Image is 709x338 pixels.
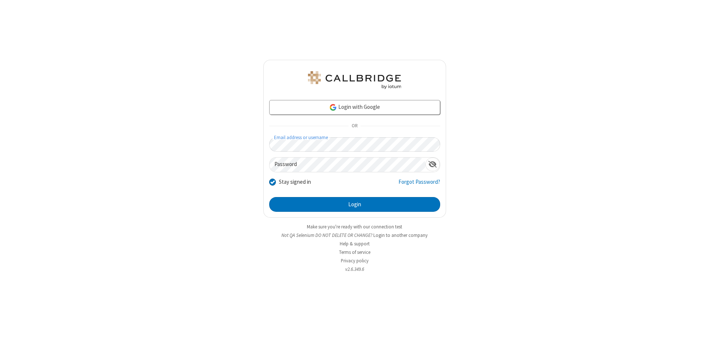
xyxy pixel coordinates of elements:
input: Password [270,158,425,172]
span: OR [349,121,360,131]
li: v2.6.349.6 [263,266,446,273]
button: Login to another company [373,232,428,239]
a: Login with Google [269,100,440,115]
img: google-icon.png [329,103,337,111]
li: Not QA Selenium DO NOT DELETE OR CHANGE? [263,232,446,239]
a: Make sure you're ready with our connection test [307,224,402,230]
iframe: Chat [691,319,703,333]
a: Forgot Password? [398,178,440,192]
a: Privacy policy [341,258,369,264]
a: Terms of service [339,249,370,255]
button: Login [269,197,440,212]
div: Show password [425,158,440,171]
input: Email address or username [269,137,440,152]
a: Help & support [340,241,370,247]
img: QA Selenium DO NOT DELETE OR CHANGE [306,71,403,89]
label: Stay signed in [279,178,311,186]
